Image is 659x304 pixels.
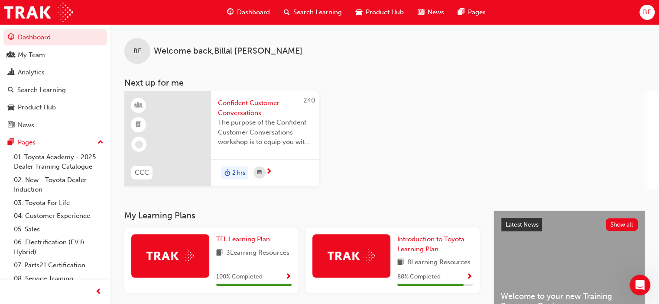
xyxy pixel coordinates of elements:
[285,273,292,281] span: Show Progress
[3,134,107,150] button: Pages
[124,211,480,221] h3: My Learning Plans
[227,7,234,18] span: guage-icon
[3,64,107,80] a: Analytics
[397,234,473,254] a: Introduction to Toyota Learning Plan
[17,85,66,95] div: Search Learning
[224,167,230,179] span: duration-icon
[8,122,14,129] span: news-icon
[284,7,290,18] span: search-icon
[266,168,272,176] span: next-icon
[293,7,342,17] span: Search Learning
[18,120,34,130] div: News
[218,118,312,147] span: The purpose of the Confident Customer Conversations workshop is to equip you with tools to commun...
[397,272,441,282] span: 88 % Completed
[397,257,404,268] span: book-icon
[216,235,270,243] span: TFL Learning Plan
[18,102,56,112] div: Product Hub
[220,3,277,21] a: guage-iconDashboard
[466,273,473,281] span: Show Progress
[18,50,45,60] div: My Team
[3,47,107,63] a: My Team
[356,7,362,18] span: car-icon
[10,196,107,210] a: 03. Toyota For Life
[226,248,289,259] span: 3 Learning Resources
[428,7,444,17] span: News
[216,272,263,282] span: 100 % Completed
[18,138,36,147] div: Pages
[303,96,315,104] span: 240
[8,34,14,42] span: guage-icon
[146,249,194,262] img: Trak
[8,139,14,147] span: pages-icon
[468,7,486,17] span: Pages
[97,137,104,148] span: up-icon
[10,150,107,173] a: 01. Toyota Academy - 2025 Dealer Training Catalogue
[136,119,142,131] span: booktick-icon
[8,51,14,59] span: people-icon
[3,82,107,98] a: Search Learning
[277,3,349,21] a: search-iconSearch Learning
[4,3,73,22] img: Trak
[10,223,107,236] a: 05. Sales
[411,3,451,21] a: news-iconNews
[418,7,424,18] span: news-icon
[10,259,107,272] a: 07. Parts21 Certification
[8,86,14,94] span: search-icon
[8,69,14,77] span: chart-icon
[154,46,302,56] span: Welcome back , Billal [PERSON_NAME]
[366,7,404,17] span: Product Hub
[136,100,142,111] span: learningResourceType_INSTRUCTOR_LED-icon
[458,7,464,18] span: pages-icon
[640,5,655,20] button: BE
[135,141,143,148] span: learningRecordVerb_NONE-icon
[397,235,464,253] span: Introduction to Toyota Learning Plan
[3,99,107,115] a: Product Hub
[3,29,107,45] a: Dashboard
[232,168,245,178] span: 2 hrs
[10,272,107,285] a: 08. Service Training
[10,173,107,196] a: 02. New - Toyota Dealer Induction
[133,46,142,56] span: BE
[237,7,270,17] span: Dashboard
[10,236,107,259] a: 06. Electrification (EV & Hybrid)
[407,257,471,268] span: 8 Learning Resources
[10,209,107,223] a: 04. Customer Experience
[216,248,223,259] span: book-icon
[95,287,102,298] span: prev-icon
[124,91,319,186] a: 240CCCConfident Customer ConversationsThe purpose of the Confident Customer Conversations worksho...
[218,98,312,118] span: Confident Customer Conversations
[285,272,292,282] button: Show Progress
[18,67,45,77] div: Analytics
[466,272,473,282] button: Show Progress
[349,3,411,21] a: car-iconProduct Hub
[3,117,107,133] a: News
[3,28,107,134] button: DashboardMy TeamAnalyticsSearch LearningProduct HubNews
[328,249,375,262] img: Trak
[216,234,273,244] a: TFL Learning Plan
[257,167,262,178] span: calendar-icon
[606,218,638,231] button: Show all
[135,168,149,178] span: CCC
[630,275,650,295] iframe: Intercom live chat
[8,104,14,112] span: car-icon
[501,218,638,232] a: Latest NewsShow all
[506,221,539,228] span: Latest News
[110,78,659,88] h3: Next up for me
[451,3,493,21] a: pages-iconPages
[643,7,651,17] span: BE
